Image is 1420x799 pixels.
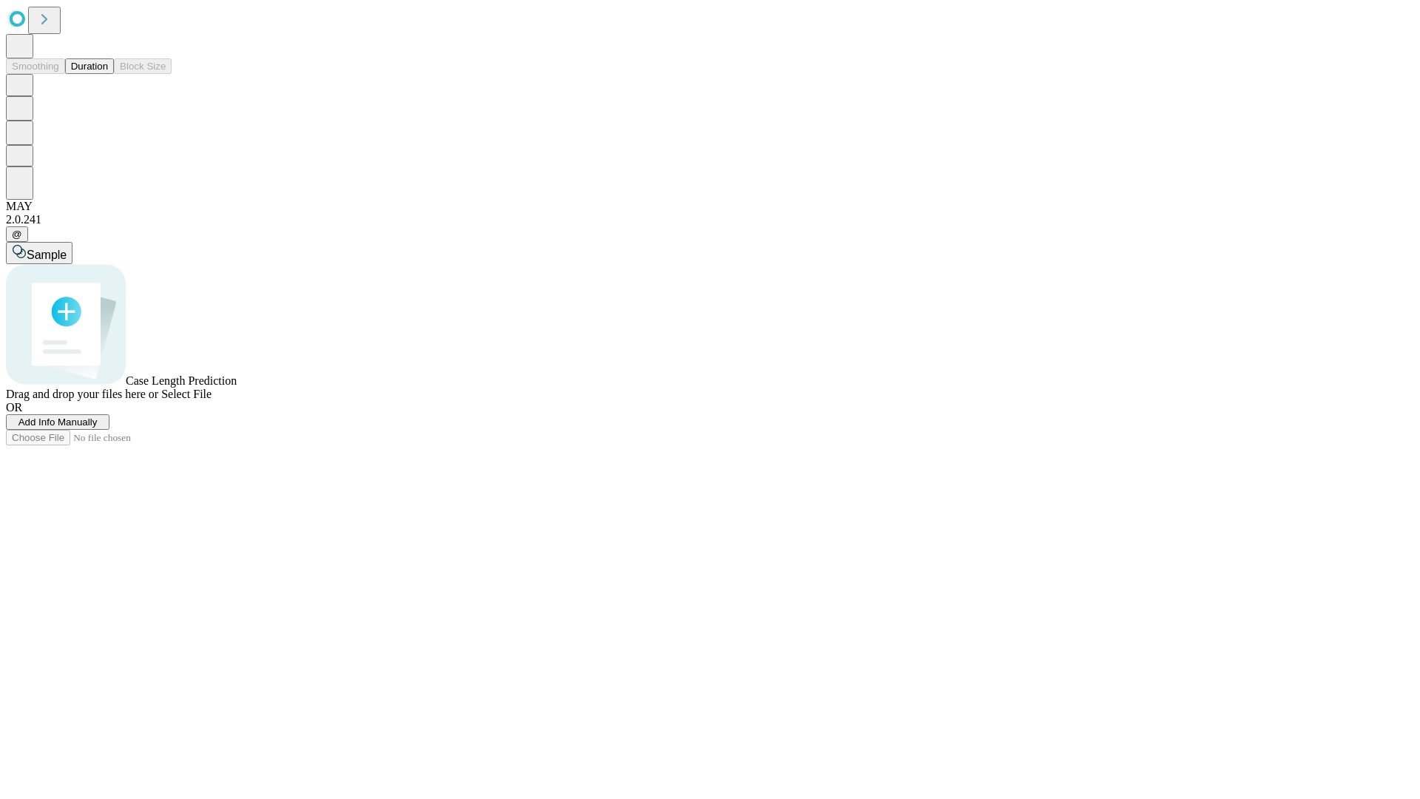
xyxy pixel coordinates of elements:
[6,58,65,74] button: Smoothing
[6,200,1414,213] div: MAY
[6,388,158,400] span: Drag and drop your files here or
[161,388,212,400] span: Select File
[27,249,67,261] span: Sample
[6,226,28,242] button: @
[114,58,172,74] button: Block Size
[65,58,114,74] button: Duration
[6,242,72,264] button: Sample
[6,401,22,414] span: OR
[12,229,22,240] span: @
[126,374,237,387] span: Case Length Prediction
[18,417,98,428] span: Add Info Manually
[6,213,1414,226] div: 2.0.241
[6,414,109,430] button: Add Info Manually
